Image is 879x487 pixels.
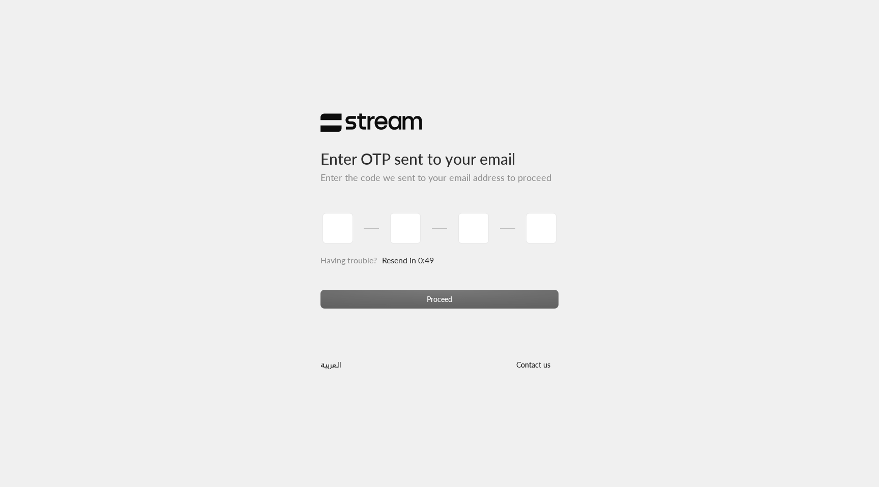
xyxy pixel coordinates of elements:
a: Contact us [508,360,559,369]
span: Having trouble? [320,255,377,265]
span: Resend in 0:49 [382,255,434,265]
a: العربية [320,355,341,374]
button: Contact us [508,355,559,374]
h3: Enter OTP sent to your email [320,133,559,168]
img: Stream Logo [320,113,422,133]
h5: Enter the code we sent to your email address to proceed [320,172,559,184]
